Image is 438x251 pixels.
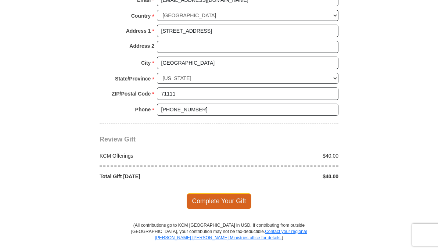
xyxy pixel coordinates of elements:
[126,26,151,36] strong: Address 1
[131,11,151,21] strong: Country
[141,58,151,68] strong: City
[135,104,151,115] strong: Phone
[100,136,136,143] span: Review Gift
[219,152,342,159] div: $40.00
[219,173,342,180] div: $40.00
[187,193,252,209] span: Complete Your Gift
[115,73,151,84] strong: State/Province
[155,229,307,240] a: Contact your regional [PERSON_NAME] [PERSON_NAME] Ministries office for details.
[129,41,154,51] strong: Address 2
[96,152,219,159] div: KCM Offerings
[96,173,219,180] div: Total Gift [DATE]
[112,89,151,99] strong: ZIP/Postal Code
